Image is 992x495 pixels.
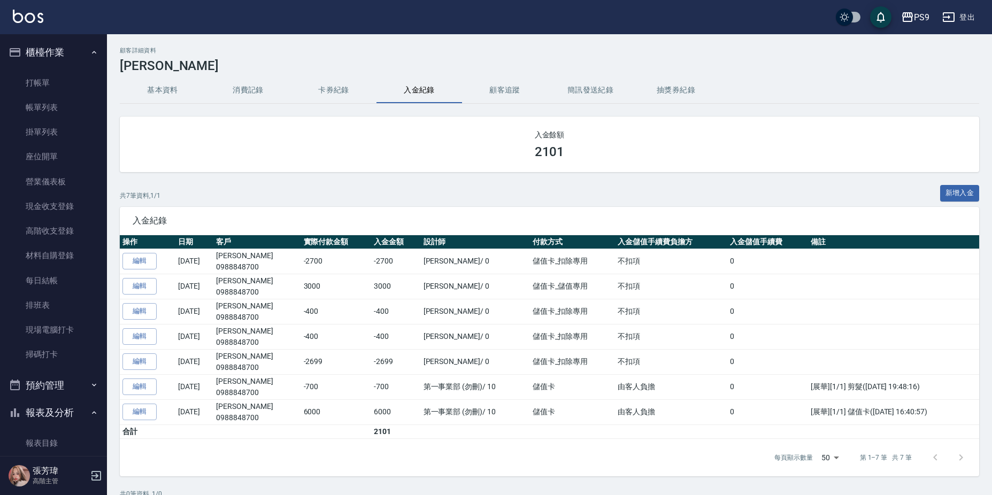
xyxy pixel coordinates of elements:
[727,235,808,249] th: 入金儲值手續費
[371,424,420,438] td: 2101
[4,293,103,318] a: 排班表
[530,374,616,399] td: 儲值卡
[213,299,301,324] td: [PERSON_NAME]
[4,318,103,342] a: 現場電腦打卡
[615,399,727,424] td: 由客人負擔
[213,274,301,299] td: [PERSON_NAME]
[291,78,376,103] button: 卡券紀錄
[870,6,891,28] button: save
[122,303,157,320] a: 編輯
[122,253,157,269] a: 編輯
[120,191,160,200] p: 共 7 筆資料, 1 / 1
[4,144,103,169] a: 座位開單
[133,215,966,226] span: 入金紀錄
[9,465,30,486] img: Person
[122,328,157,345] a: 編輯
[897,6,934,28] button: PS9
[122,404,157,420] a: 編輯
[421,324,530,349] td: [PERSON_NAME] / 0
[120,78,205,103] button: 基本資料
[530,249,616,274] td: 儲值卡_扣除專用
[615,274,727,299] td: 不扣項
[175,299,213,324] td: [DATE]
[122,278,157,295] a: 編輯
[175,324,213,349] td: [DATE]
[205,78,291,103] button: 消費記錄
[376,78,462,103] button: 入金紀錄
[216,312,298,323] p: 0988848700
[615,324,727,349] td: 不扣項
[4,268,103,293] a: 每日結帳
[216,362,298,373] p: 0988848700
[4,95,103,120] a: 帳單列表
[4,455,103,480] a: 消費分析儀表板
[808,399,979,424] td: [展華][1/1] 儲值卡([DATE] 16:40:57)
[4,219,103,243] a: 高階收支登錄
[421,249,530,274] td: [PERSON_NAME] / 0
[120,58,979,73] h3: [PERSON_NAME]
[301,374,372,399] td: -700
[175,274,213,299] td: [DATE]
[216,337,298,348] p: 0988848700
[301,274,372,299] td: 3000
[817,443,843,472] div: 50
[371,235,420,249] th: 入金金額
[122,353,157,370] a: 編輯
[371,274,420,299] td: 3000
[421,274,530,299] td: [PERSON_NAME] / 0
[301,249,372,274] td: -2700
[421,299,530,324] td: [PERSON_NAME] / 0
[535,144,565,159] h3: 2101
[4,120,103,144] a: 掛單列表
[727,274,808,299] td: 0
[860,453,912,462] p: 第 1–7 筆 共 7 筆
[633,78,719,103] button: 抽獎券紀錄
[175,374,213,399] td: [DATE]
[175,249,213,274] td: [DATE]
[808,235,979,249] th: 備註
[727,299,808,324] td: 0
[301,235,372,249] th: 實際付款金額
[727,374,808,399] td: 0
[530,324,616,349] td: 儲值卡_扣除專用
[615,235,727,249] th: 入金儲值手續費負擔方
[4,169,103,194] a: 營業儀表板
[530,399,616,424] td: 儲值卡
[301,399,372,424] td: 6000
[213,235,301,249] th: 客戶
[120,47,979,54] h2: 顧客詳細資料
[175,349,213,374] td: [DATE]
[421,349,530,374] td: [PERSON_NAME] / 0
[615,299,727,324] td: 不扣項
[301,299,372,324] td: -400
[808,374,979,399] td: [展華][1/1] 剪髮([DATE] 19:48:16)
[216,287,298,298] p: 0988848700
[462,78,548,103] button: 顧客追蹤
[301,349,372,374] td: -2699
[421,374,530,399] td: 第一事業部 (勿刪) / 10
[213,349,301,374] td: [PERSON_NAME]
[615,374,727,399] td: 由客人負擔
[216,261,298,273] p: 0988848700
[548,78,633,103] button: 簡訊發送紀錄
[615,349,727,374] td: 不扣項
[216,412,298,423] p: 0988848700
[615,249,727,274] td: 不扣項
[727,349,808,374] td: 0
[120,235,175,249] th: 操作
[371,299,420,324] td: -400
[530,235,616,249] th: 付款方式
[122,378,157,395] a: 編輯
[371,349,420,374] td: -2699
[213,374,301,399] td: [PERSON_NAME]
[530,299,616,324] td: 儲值卡_扣除專用
[371,249,420,274] td: -2700
[727,249,808,274] td: 0
[4,243,103,268] a: 材料自購登錄
[4,342,103,367] a: 掃碼打卡
[213,324,301,349] td: [PERSON_NAME]
[530,349,616,374] td: 儲值卡_扣除專用
[421,399,530,424] td: 第一事業部 (勿刪) / 10
[175,235,213,249] th: 日期
[301,324,372,349] td: -400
